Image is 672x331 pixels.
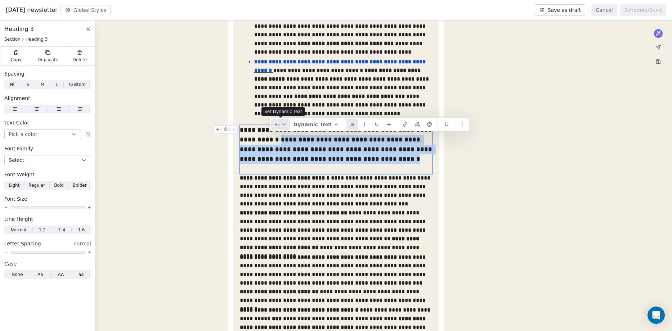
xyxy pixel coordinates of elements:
span: L [55,81,58,88]
span: normal [73,240,91,247]
span: Select [9,157,24,164]
span: Normal [10,227,26,233]
button: Dynamic Text [291,119,342,130]
span: Font Weight [4,171,35,178]
span: Letter Spacing [4,240,41,247]
span: Nil [10,81,15,88]
span: Set Dynamic Text [264,109,302,114]
span: Text Color [4,119,29,126]
span: Copy [10,57,22,63]
span: Bolder [73,182,87,189]
span: Heading 3 [26,36,48,42]
button: Pick a color [4,129,81,139]
div: Open Intercom Messenger [648,307,665,324]
span: Spacing [4,70,24,77]
span: Bold [54,182,64,189]
span: Section [4,36,21,42]
span: S [27,81,30,88]
button: Save as draft [535,4,586,16]
span: None [12,271,23,278]
span: Font Family [4,145,33,152]
span: M [41,81,44,88]
span: Heading 3 [4,25,34,33]
button: Global Styles [61,5,111,15]
span: Duplicate [37,57,58,63]
button: Cancel [591,4,617,16]
span: Alignment [4,95,30,102]
span: Regular [28,182,45,189]
span: Aa [37,271,43,278]
span: Light [9,182,19,189]
span: [DATE] newsletter [6,6,58,14]
span: Delete [73,57,87,63]
button: Schedule/Send [620,4,666,16]
span: Font Size [4,195,27,203]
span: Custom [69,81,86,88]
span: Case [4,260,17,267]
span: 1.2 [39,227,46,233]
span: Line Height [4,216,33,223]
span: 1.4 [58,227,65,233]
span: aa [79,271,84,278]
span: AA [58,271,64,278]
span: 1.6 [78,227,85,233]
